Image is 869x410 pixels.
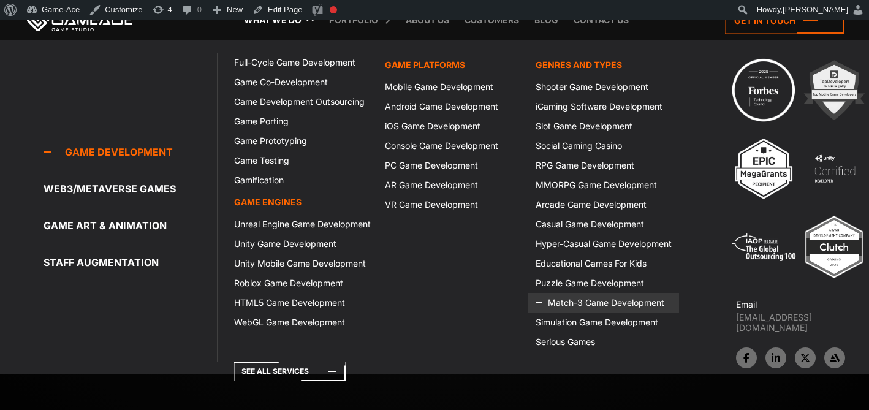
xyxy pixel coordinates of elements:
a: Game Prototyping [227,131,378,151]
a: Game Art & Animation [44,213,217,238]
a: [EMAIL_ADDRESS][DOMAIN_NAME] [736,312,869,333]
a: Arcade Game Development [528,195,679,214]
a: Game Development Outsourcing [227,92,378,112]
img: Top ar vr development company gaming 2025 game ace [800,213,868,281]
a: Gamification [227,170,378,190]
img: 3 [730,135,797,202]
img: 5 [730,213,797,281]
span: [PERSON_NAME] [783,5,848,14]
a: iGaming Software Development [528,97,679,116]
a: See All Services [234,362,346,381]
img: Technology council badge program ace 2025 game ace [730,56,797,124]
a: PC Game Development [378,156,528,175]
a: Game Engines [227,190,378,214]
a: Slot Game Development [528,116,679,136]
a: Game development [44,140,217,164]
a: Casual Game Development [528,214,679,234]
img: 2 [800,56,868,124]
a: Staff Augmentation [44,250,217,275]
a: Web3/Metaverse Games [44,177,217,201]
a: Game Co-Development [227,72,378,92]
a: Puzzle Game Development [528,273,679,293]
a: Unity Mobile Game Development [227,254,378,273]
a: WebGL Game Development [227,313,378,332]
a: Android Game Development [378,97,528,116]
a: VR Game Development [378,195,528,214]
strong: Email [736,299,757,309]
img: 4 [801,135,868,202]
a: Unity Game Development [227,234,378,254]
a: AR Game Development [378,175,528,195]
a: Mobile Game Development [378,77,528,97]
a: Shooter Game Development [528,77,679,97]
a: Get in touch [725,7,844,34]
a: MMORPG Game Development [528,175,679,195]
div: Focus keyphrase not set [330,6,337,13]
a: Match-3 Game Development [528,293,679,313]
a: Social Gaming Casino [528,136,679,156]
a: Roblox Game Development [227,273,378,293]
a: Simulation Game Development [528,313,679,332]
a: Full-Cycle Game Development [227,53,378,72]
a: RPG Game Development [528,156,679,175]
a: iOS Game Development [378,116,528,136]
a: Educational Games For Kids [528,254,679,273]
a: Genres and Types [528,53,679,77]
a: HTML5 Game Development [227,293,378,313]
a: Unreal Engine Game Development [227,214,378,234]
a: Game Porting [227,112,378,131]
a: Console Game Development [378,136,528,156]
a: Game Testing [227,151,378,170]
a: Hyper-Casual Game Development [528,234,679,254]
a: Game platforms [378,53,528,77]
a: Serious Games [528,332,679,352]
